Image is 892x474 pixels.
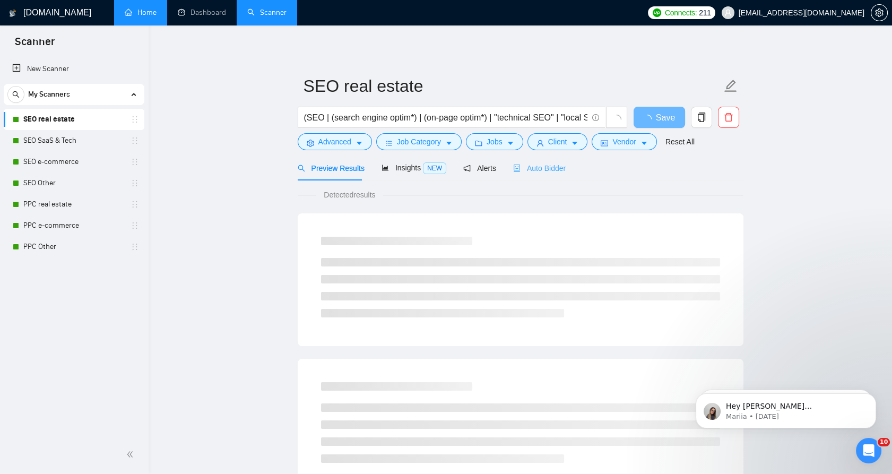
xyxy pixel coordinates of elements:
[385,139,393,147] span: bars
[665,136,695,148] a: Reset All
[178,8,226,17] a: dashboardDashboard
[653,8,661,17] img: upwork-logo.png
[298,133,372,150] button: settingAdvancedcaret-down
[634,107,685,128] button: Save
[4,84,144,257] li: My Scanners
[316,189,383,201] span: Detected results
[445,139,453,147] span: caret-down
[6,34,63,56] span: Scanner
[475,139,482,147] span: folder
[643,115,656,123] span: loading
[601,139,608,147] span: idcard
[356,139,363,147] span: caret-down
[7,86,24,103] button: search
[513,164,566,173] span: Auto Bidder
[640,139,648,147] span: caret-down
[23,109,124,130] a: SEO real estate
[23,194,124,215] a: PPC real estate
[871,8,887,17] span: setting
[612,136,636,148] span: Vendor
[724,79,738,93] span: edit
[9,5,16,22] img: logo
[592,133,656,150] button: idcardVendorcaret-down
[871,8,888,17] a: setting
[23,130,124,151] a: SEO SaaS & Tech
[878,438,890,446] span: 10
[298,164,365,173] span: Preview Results
[724,9,732,16] span: user
[307,139,314,147] span: setting
[423,162,446,174] span: NEW
[131,179,139,187] span: holder
[507,139,514,147] span: caret-down
[131,200,139,209] span: holder
[718,107,739,128] button: delete
[131,136,139,145] span: holder
[665,7,697,19] span: Connects:
[131,115,139,124] span: holder
[527,133,588,150] button: userClientcaret-down
[680,371,892,445] iframe: Intercom notifications message
[382,164,389,171] span: area-chart
[536,139,544,147] span: user
[397,136,441,148] span: Job Category
[699,7,711,19] span: 211
[856,438,881,463] iframe: Intercom live chat
[691,113,712,122] span: copy
[23,151,124,173] a: SEO e-commerce
[4,58,144,80] li: New Scanner
[487,136,503,148] span: Jobs
[691,107,712,128] button: copy
[376,133,462,150] button: barsJob Categorycaret-down
[131,221,139,230] span: holder
[23,173,124,194] a: SEO Other
[12,58,136,80] a: New Scanner
[871,4,888,21] button: setting
[463,164,496,173] span: Alerts
[382,163,446,172] span: Insights
[548,136,567,148] span: Client
[131,243,139,251] span: holder
[463,165,471,172] span: notification
[304,111,587,124] input: Search Freelance Jobs...
[28,84,70,105] span: My Scanners
[304,73,722,99] input: Scanner name...
[126,449,137,460] span: double-left
[571,139,578,147] span: caret-down
[247,8,287,17] a: searchScanner
[612,115,621,124] span: loading
[8,91,24,98] span: search
[125,8,157,17] a: homeHome
[466,133,523,150] button: folderJobscaret-down
[513,165,521,172] span: robot
[718,113,739,122] span: delete
[23,236,124,257] a: PPC Other
[318,136,351,148] span: Advanced
[656,111,675,124] span: Save
[23,215,124,236] a: PPC e-commerce
[592,114,599,121] span: info-circle
[298,165,305,172] span: search
[131,158,139,166] span: holder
